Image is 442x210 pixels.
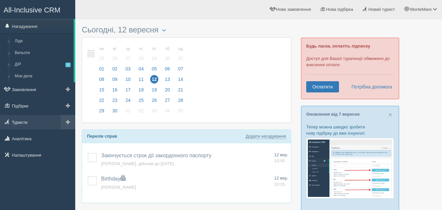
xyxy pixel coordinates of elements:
[111,65,119,73] span: 02
[97,75,106,84] span: 08
[4,6,61,14] span: All-Inclusive CRM
[0,0,75,18] a: All-Inclusive CRM
[122,65,134,76] a: 03
[161,86,174,97] a: 20
[82,26,291,34] h3: Сьогодні, 12 вересня
[101,153,211,158] a: Закінчується строк дії закордонного паспорту
[97,65,106,73] span: 01
[135,76,148,86] a: 11
[388,111,392,118] span: ×
[150,86,159,94] span: 19
[111,75,119,84] span: 09
[135,86,148,97] a: 18
[111,54,119,63] span: 26
[347,81,392,92] a: Потрібна допомога
[111,46,119,52] small: вт
[124,75,132,84] span: 10
[124,96,132,105] span: 24
[163,54,172,63] span: 30
[135,107,148,118] a: 02
[96,97,108,107] a: 22
[174,76,185,86] a: 14
[274,152,288,157] span: 12 вер.
[122,107,134,118] a: 01
[124,86,132,94] span: 17
[148,107,161,118] a: 03
[161,65,174,76] a: 06
[101,185,136,190] a: [PERSON_NAME]
[306,112,360,117] a: Оновлення від 7 вересня
[124,106,132,115] span: 01
[274,175,288,187] a: 12 вер. 10:15
[174,107,185,118] a: 05
[150,46,159,52] small: пт
[109,97,121,107] a: 23
[96,86,108,97] a: 15
[274,158,285,163] span: 10:00
[150,106,159,115] span: 03
[137,65,146,73] span: 04
[161,107,174,118] a: 04
[163,86,172,94] span: 20
[274,182,285,187] span: 10:15
[163,46,172,52] small: сб
[176,96,185,105] span: 28
[148,97,161,107] a: 26
[109,107,121,118] a: 30
[326,7,353,12] span: Нова підбірка
[109,76,121,86] a: 09
[150,65,159,73] span: 05
[176,106,185,115] span: 05
[163,75,172,84] span: 13
[274,176,288,181] span: 12 вер.
[301,38,399,99] div: Доступ для Вашої турагенції обмежено до внесення оплати
[306,138,394,199] img: %D0%BF%D1%96%D0%B4%D0%B1%D1%96%D1%80%D0%BA%D0%B0-%D1%82%D1%83%D1%80%D0%B8%D1%81%D1%82%D1%83-%D1%8...
[97,106,106,115] span: 29
[124,46,132,52] small: ср
[109,86,121,97] a: 16
[274,152,288,164] a: 12 вер. 10:00
[109,65,121,76] a: 02
[137,75,146,84] span: 11
[87,134,117,139] b: Перелік справ
[97,96,106,105] span: 22
[101,161,174,166] a: [PERSON_NAME], дійсний до [DATE]
[150,54,159,63] span: 29
[122,43,134,65] a: ср 27
[135,97,148,107] a: 25
[111,106,119,115] span: 30
[388,111,392,118] button: Close
[12,47,74,59] a: Вильоти
[368,7,395,12] span: Новий турист
[148,65,161,76] a: 05
[174,65,185,76] a: 07
[122,97,134,107] a: 24
[101,176,126,181] a: Birthday
[150,96,159,105] span: 26
[246,134,286,139] a: Додати нагадування
[176,54,185,63] span: 31
[96,107,108,118] a: 29
[122,76,134,86] a: 10
[148,86,161,97] a: 19
[135,43,148,65] a: чт 28
[176,75,185,84] span: 14
[174,97,185,107] a: 28
[176,65,185,73] span: 07
[306,44,370,48] b: Будь ласка, оплатіть підписку
[12,70,74,82] a: Мои дела
[109,43,121,65] a: вт 26
[276,7,311,12] span: Нове замовлення
[161,97,174,107] a: 27
[137,46,146,52] small: чт
[111,86,119,94] span: 16
[163,106,172,115] span: 04
[12,59,74,70] a: Д/Р1
[163,65,172,73] span: 06
[96,43,108,65] a: пн 25
[96,76,108,86] a: 08
[137,86,146,94] span: 18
